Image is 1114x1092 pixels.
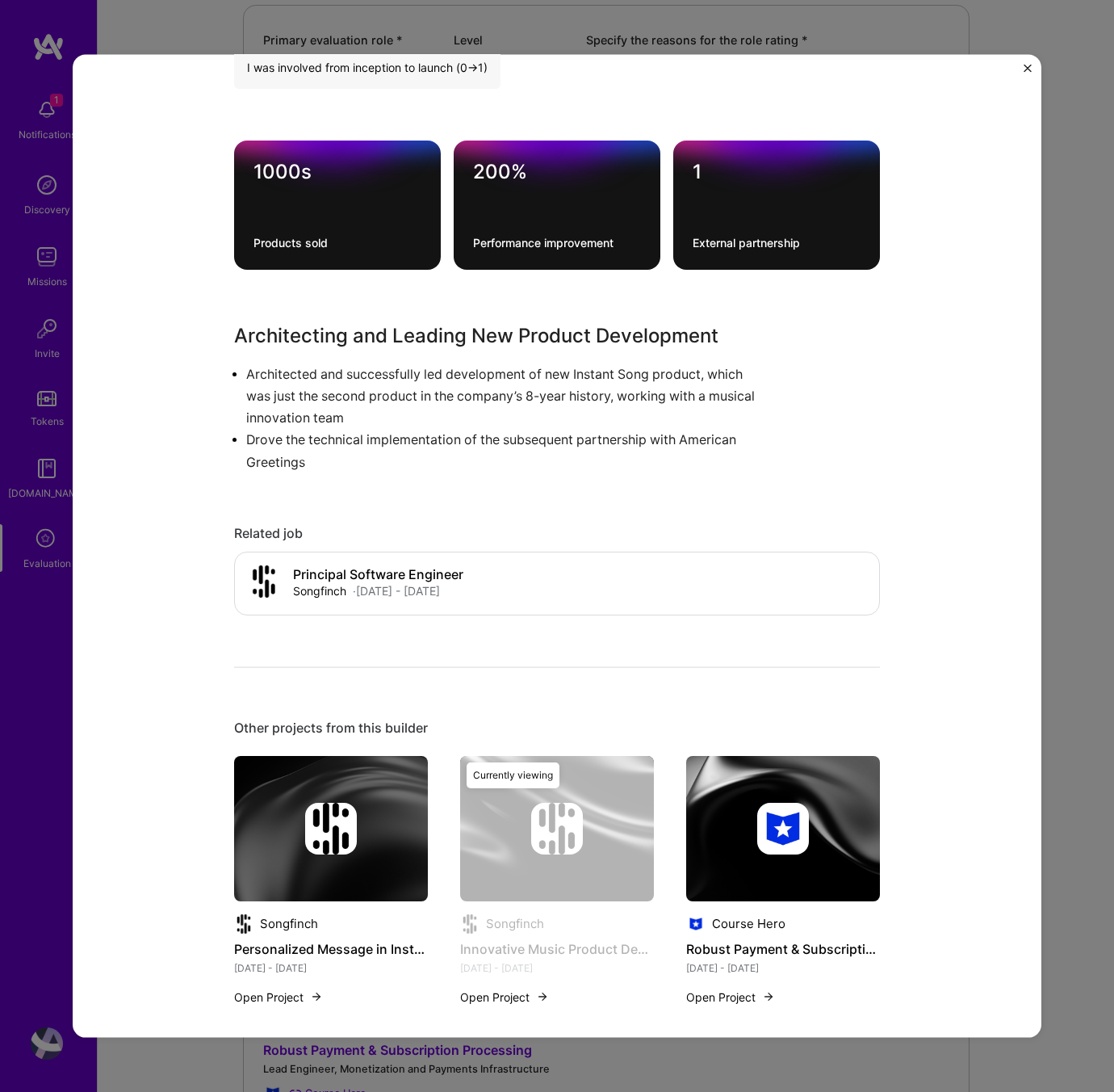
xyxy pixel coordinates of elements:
p: Drove the technical implementation of the subsequent partnership with American Greetings [246,429,759,472]
h4: Principal Software Engineer [293,567,463,582]
button: Open Project [460,988,549,1005]
div: 200% [473,159,641,183]
div: · [DATE] - [DATE] [353,582,440,599]
img: arrow-right [536,990,549,1003]
h4: Robust Payment & Subscription Processing [686,938,880,959]
button: Open Project [686,988,775,1005]
div: External partnership [693,234,861,250]
img: Company logo [234,913,253,933]
img: cover [460,755,654,901]
button: Open Project [234,988,323,1005]
div: Performance improvement [473,234,641,250]
img: Company logo [686,913,706,933]
img: cover [234,755,428,901]
img: cover [686,755,880,901]
h4: Personalized Message in Instant Song [234,938,428,959]
p: Architected and successfully led development of new Instant Song product, which was just the seco... [246,363,759,429]
h3: Architecting and Leading New Product Development [234,321,759,350]
img: arrow-right [762,990,775,1003]
div: [DATE] - [DATE] [234,959,428,976]
div: Course Hero [712,915,785,932]
div: 1000s [253,159,421,183]
div: I was involved from inception to launch (0 -> 1) [234,45,500,88]
div: Products sold [253,234,421,250]
div: Songfinch [260,915,318,932]
div: Related job [234,524,880,541]
img: arrow-right [310,990,323,1003]
div: 1 [693,159,861,183]
div: Other projects from this builder [234,719,880,736]
img: Company logo [305,802,357,854]
div: [DATE] - [DATE] [686,959,880,976]
button: Close [1024,65,1032,82]
img: Company logo [757,802,809,854]
div: Currently viewing [467,762,559,787]
div: Songfinch [293,582,346,599]
img: Company logo [248,565,280,597]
